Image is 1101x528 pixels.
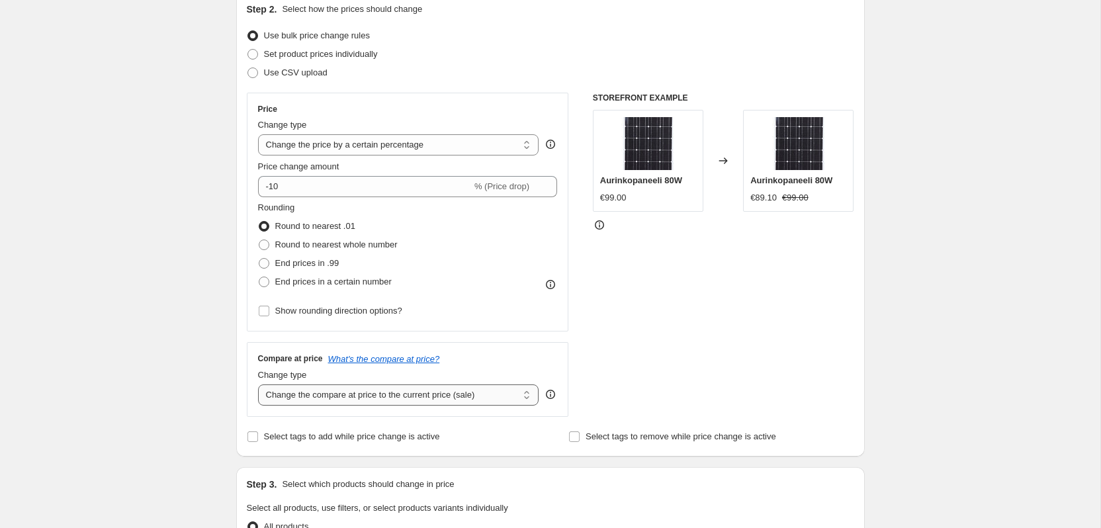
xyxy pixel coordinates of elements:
[282,478,454,491] p: Select which products should change in price
[275,306,402,316] span: Show rounding direction options?
[247,478,277,491] h2: Step 3.
[544,138,557,151] div: help
[474,181,529,191] span: % (Price drop)
[275,258,339,268] span: End prices in .99
[258,120,307,130] span: Change type
[258,161,339,171] span: Price change amount
[258,353,323,364] h3: Compare at price
[586,431,776,441] span: Select tags to remove while price change is active
[600,191,627,204] div: €99.00
[544,388,557,401] div: help
[593,93,854,103] h6: STOREFRONT EXAMPLE
[258,104,277,114] h3: Price
[258,202,295,212] span: Rounding
[264,49,378,59] span: Set product prices individually
[772,117,825,170] img: 27852444-origpic-e9ea68_80x.jpg
[275,277,392,286] span: End prices in a certain number
[782,191,809,204] strike: €99.00
[750,191,777,204] div: €89.10
[750,175,832,185] span: Aurinkopaneeli 80W
[264,30,370,40] span: Use bulk price change rules
[258,370,307,380] span: Change type
[264,67,328,77] span: Use CSV upload
[621,117,674,170] img: 27852444-origpic-e9ea68_80x.jpg
[247,503,508,513] span: Select all products, use filters, or select products variants individually
[600,175,682,185] span: Aurinkopaneeli 80W
[328,354,440,364] button: What's the compare at price?
[282,3,422,16] p: Select how the prices should change
[264,431,440,441] span: Select tags to add while price change is active
[247,3,277,16] h2: Step 2.
[258,176,472,197] input: -15
[275,221,355,231] span: Round to nearest .01
[275,240,398,249] span: Round to nearest whole number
